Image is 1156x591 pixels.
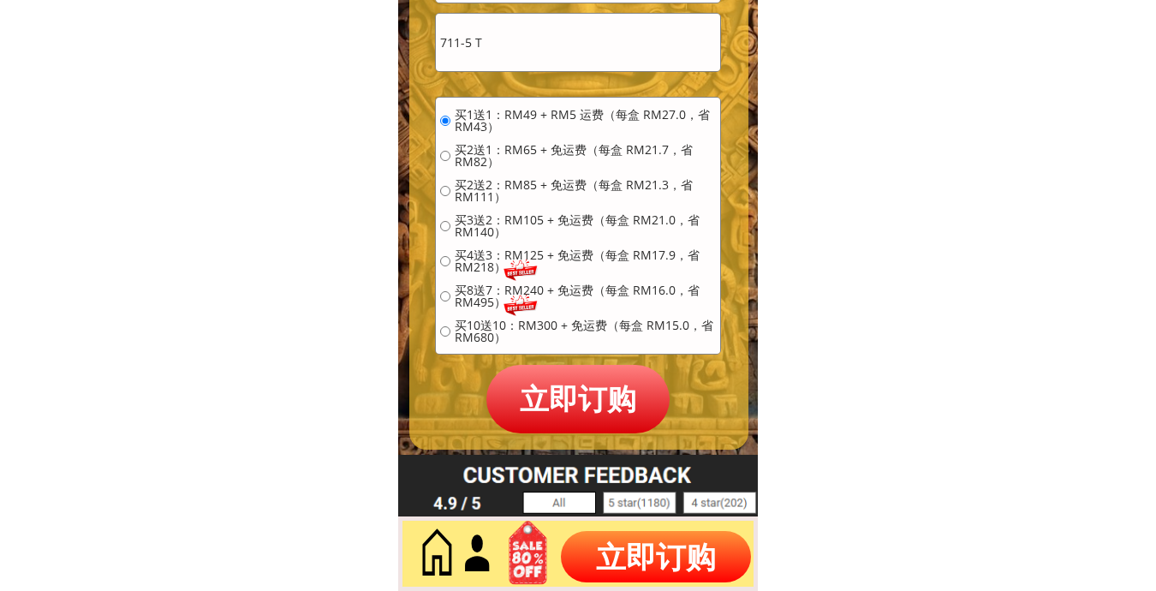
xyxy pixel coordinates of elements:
[455,109,716,133] span: 买1送1：RM49 + RM5 运费（每盒 RM27.0，省 RM43）
[455,249,716,273] span: 买4送3：RM125 + 免运费（每盒 RM17.9，省 RM218）
[455,144,716,168] span: 买2送1：RM65 + 免运费（每盒 RM21.7，省 RM82）
[486,365,670,433] p: 立即订购
[455,179,716,203] span: 买2送2：RM85 + 免运费（每盒 RM21.3，省 RM111）
[455,284,716,308] span: 买8送7：RM240 + 免运费（每盒 RM16.0，省 RM495）
[436,14,720,71] input: 地址
[455,319,716,343] span: 买10送10：RM300 + 免运费（每盒 RM15.0，省 RM680）
[561,531,751,582] p: 立即订购
[455,214,716,238] span: 买3送2：RM105 + 免运费（每盒 RM21.0，省 RM140）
